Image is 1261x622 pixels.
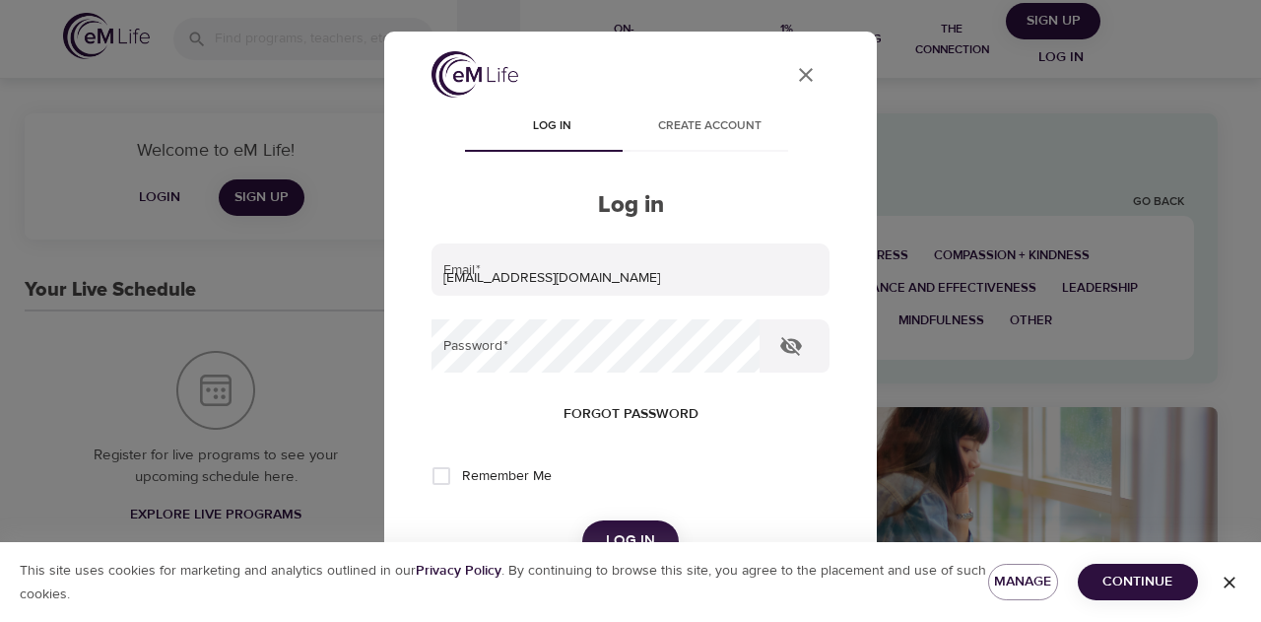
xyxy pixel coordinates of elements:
[1004,570,1042,594] span: Manage
[1094,570,1182,594] span: Continue
[462,466,552,487] span: Remember Me
[642,116,776,137] span: Create account
[564,402,698,427] span: Forgot password
[431,191,830,220] h2: Log in
[782,51,830,99] button: close
[431,104,830,152] div: disabled tabs example
[485,116,619,137] span: Log in
[416,562,501,580] b: Privacy Policy
[431,51,518,98] img: logo
[582,520,679,562] button: Log in
[606,528,655,554] span: Log in
[556,396,706,433] button: Forgot password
